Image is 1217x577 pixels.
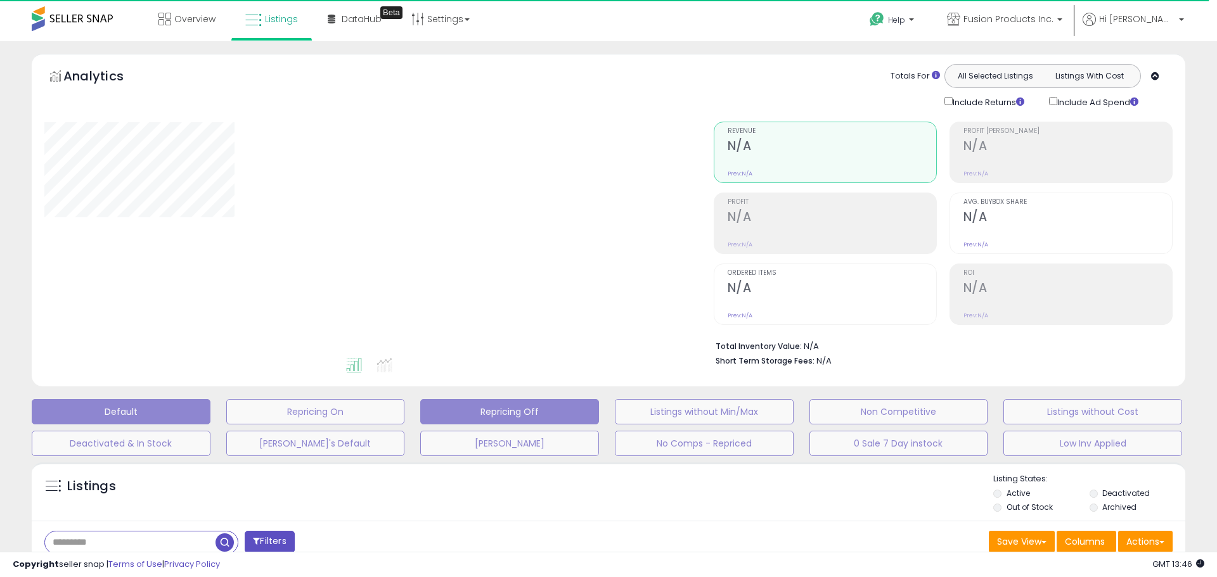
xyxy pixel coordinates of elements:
small: Prev: N/A [728,241,752,248]
span: Ordered Items [728,270,936,277]
span: Hi [PERSON_NAME] [1099,13,1175,25]
i: Get Help [869,11,885,27]
small: Prev: N/A [728,312,752,319]
small: Prev: N/A [963,170,988,177]
span: Overview [174,13,216,25]
div: Include Returns [935,94,1040,109]
span: ROI [963,270,1172,277]
button: Repricing On [226,399,405,424]
span: Profit [PERSON_NAME] [963,128,1172,135]
h2: N/A [963,139,1172,156]
button: Listings without Cost [1003,399,1182,424]
button: 0 Sale 7 Day instock [809,431,988,456]
button: Listings without Min/Max [615,399,794,424]
span: Avg. Buybox Share [963,199,1172,206]
small: Prev: N/A [963,241,988,248]
span: DataHub [342,13,382,25]
button: [PERSON_NAME]'s Default [226,431,405,456]
button: Listings With Cost [1042,68,1137,84]
h2: N/A [963,281,1172,298]
span: N/A [816,355,832,367]
div: seller snap | | [13,559,220,571]
span: Profit [728,199,936,206]
div: Tooltip anchor [380,6,402,19]
a: Help [860,2,927,41]
div: Totals For [891,70,940,82]
button: [PERSON_NAME] [420,431,599,456]
span: Revenue [728,128,936,135]
span: Fusion Products Inc. [963,13,1053,25]
h2: N/A [728,281,936,298]
h2: N/A [963,210,1172,227]
button: Non Competitive [809,399,988,424]
button: No Comps - Repriced [615,431,794,456]
button: Default [32,399,210,424]
span: Listings [265,13,298,25]
button: All Selected Listings [948,68,1043,84]
h2: N/A [728,210,936,227]
button: Repricing Off [420,399,599,424]
h2: N/A [728,139,936,156]
button: Deactivated & In Stock [32,431,210,456]
div: Include Ad Spend [1040,94,1159,109]
li: N/A [716,338,1163,353]
h5: Analytics [63,67,148,88]
b: Short Term Storage Fees: [716,355,815,366]
strong: Copyright [13,558,59,570]
b: Total Inventory Value: [716,341,802,352]
button: Low Inv Applied [1003,431,1182,456]
small: Prev: N/A [728,170,752,177]
a: Hi [PERSON_NAME] [1083,13,1184,41]
small: Prev: N/A [963,312,988,319]
span: Help [888,15,905,25]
